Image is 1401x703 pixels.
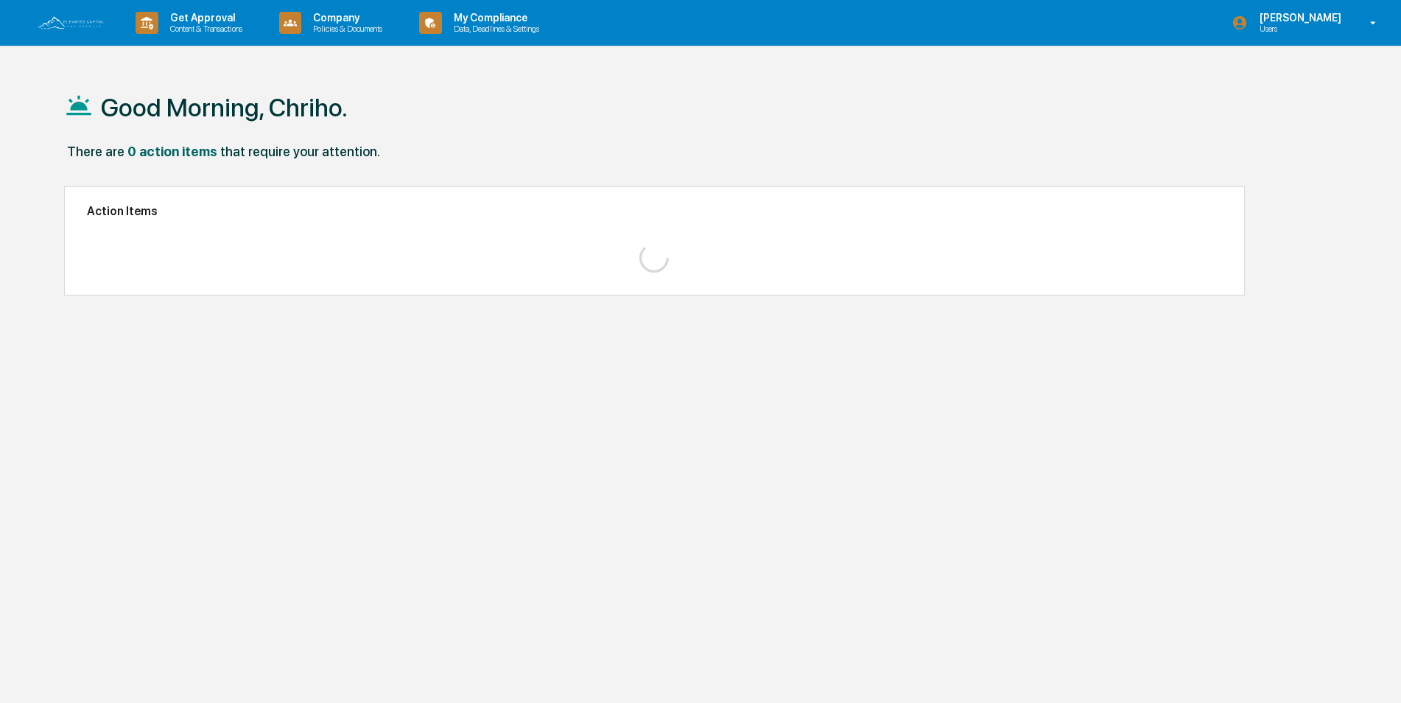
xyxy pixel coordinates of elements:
[1248,12,1349,24] p: [PERSON_NAME]
[87,204,1222,218] h2: Action Items
[301,12,390,24] p: Company
[158,12,250,24] p: Get Approval
[67,144,124,159] div: There are
[35,15,106,31] img: logo
[442,24,547,34] p: Data, Deadlines & Settings
[127,144,217,159] div: 0 action items
[301,24,390,34] p: Policies & Documents
[442,12,547,24] p: My Compliance
[1248,24,1349,34] p: Users
[101,93,348,122] h1: Good Morning, Chriho.
[158,24,250,34] p: Content & Transactions
[220,144,380,159] div: that require your attention.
